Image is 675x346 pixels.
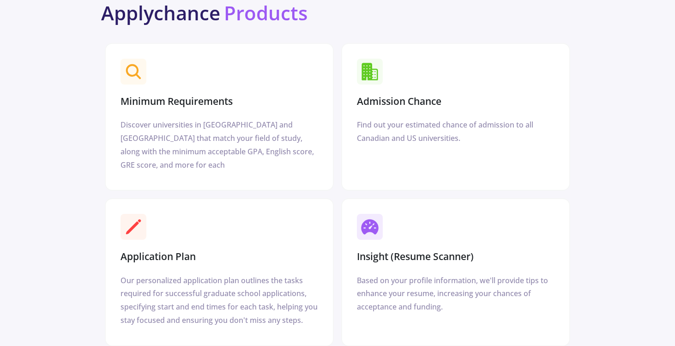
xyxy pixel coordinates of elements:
h3: Admission Chance [357,96,441,107]
h3: Minimum Requirements [121,96,233,107]
h3: Application Plan [121,251,196,262]
div: Find out your estimated chance of admission to all Canadian and US universities. [357,118,554,145]
div: Our personalized application plan outlines the tasks required for successful graduate school appl... [121,274,318,327]
div: Based on your profile information, we'll provide tips to enhance your resume, increasing your cha... [357,274,554,314]
h3: Insight (Resume Scanner) [357,251,474,262]
div: Discover universities in [GEOGRAPHIC_DATA] and [GEOGRAPHIC_DATA] that match your field of study, ... [121,118,318,171]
